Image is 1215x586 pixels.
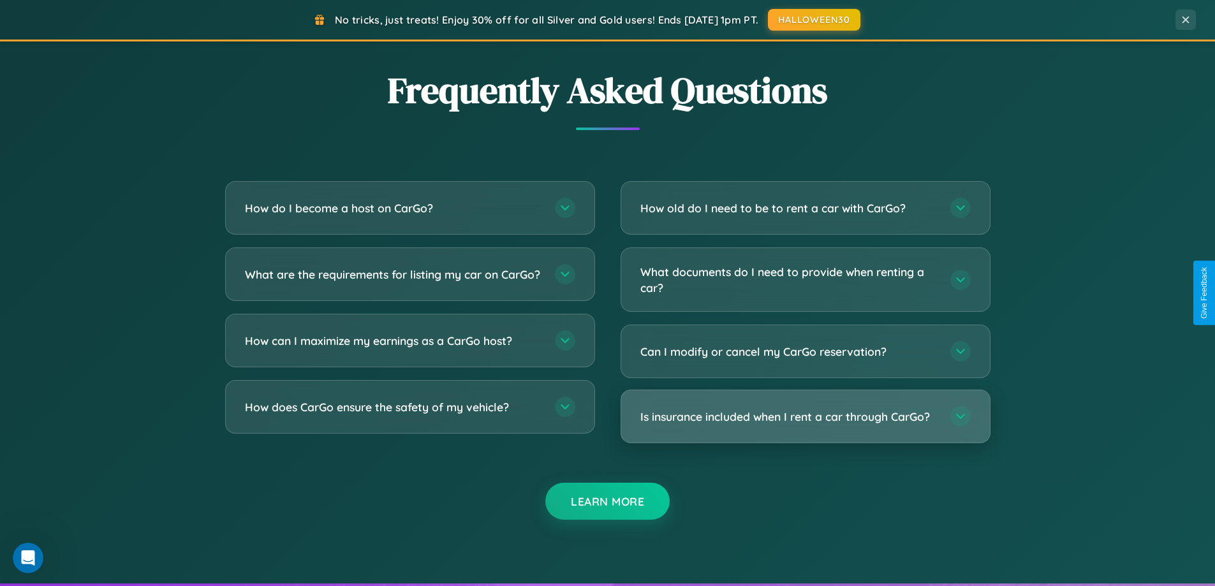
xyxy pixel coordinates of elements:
[640,344,938,360] h3: Can I modify or cancel my CarGo reservation?
[245,399,542,415] h3: How does CarGo ensure the safety of my vehicle?
[225,66,990,115] h2: Frequently Asked Questions
[335,13,758,26] span: No tricks, just treats! Enjoy 30% off for all Silver and Gold users! Ends [DATE] 1pm PT.
[640,409,938,425] h3: Is insurance included when I rent a car through CarGo?
[545,483,670,520] button: Learn More
[640,264,938,295] h3: What documents do I need to provide when renting a car?
[245,333,542,349] h3: How can I maximize my earnings as a CarGo host?
[245,200,542,216] h3: How do I become a host on CarGo?
[13,543,43,573] iframe: Intercom live chat
[245,267,542,282] h3: What are the requirements for listing my car on CarGo?
[768,9,860,31] button: HALLOWEEN30
[640,200,938,216] h3: How old do I need to be to rent a car with CarGo?
[1200,267,1209,319] div: Give Feedback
